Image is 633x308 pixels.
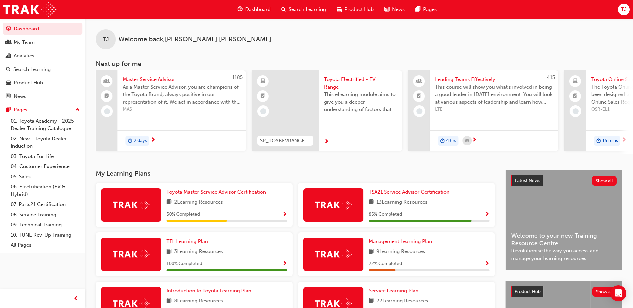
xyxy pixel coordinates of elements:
img: Trak [315,200,352,210]
a: Introduction to Toyota Learning Plan [167,287,254,295]
span: duration-icon [128,137,132,145]
div: Product Hub [14,79,43,87]
button: Show all [592,176,617,186]
img: Trak [113,200,149,210]
span: TSA21 Service Advisor Certification [369,189,449,195]
span: Revolutionise the way you access and manage your learning resources. [511,247,617,262]
span: Toyota Master Service Advisor Certification [167,189,266,195]
button: Pages [3,104,82,116]
span: car-icon [337,5,342,14]
a: News [3,90,82,103]
span: SP_TOYBEVRANGE_EL [260,137,311,145]
span: book-icon [369,297,374,305]
span: Show Progress [485,261,490,267]
span: Pages [423,6,437,13]
img: Trak [113,249,149,259]
span: TFL Learning Plan [167,238,208,244]
button: Show Progress [282,210,287,219]
a: Toyota Master Service Advisor Certification [167,188,269,196]
span: As a Master Service Advisor, you are champions of the Toyota Brand, always positive in our repres... [123,83,241,106]
span: news-icon [384,5,389,14]
div: Search Learning [13,66,51,73]
a: Product HubShow all [511,286,617,297]
span: learningResourceType_ELEARNING-icon [261,77,265,86]
div: News [14,93,26,100]
span: Introduction to Toyota Learning Plan [167,288,251,294]
a: 01. Toyota Academy - 2025 Dealer Training Catalogue [8,116,82,134]
span: TJ [621,6,627,13]
span: guage-icon [238,5,243,14]
span: booktick-icon [261,92,265,101]
a: Analytics [3,50,82,62]
a: SP_TOYBEVRANGE_ELToyota Electrified - EV RangeThis eLearning module aims to give you a deeper und... [252,70,402,151]
img: Trak [3,2,56,17]
span: car-icon [6,80,11,86]
button: TJ [618,4,630,15]
span: booktick-icon [417,92,421,101]
span: book-icon [167,297,172,305]
div: Analytics [14,52,34,60]
span: chart-icon [6,53,11,59]
a: Latest NewsShow allWelcome to your new Training Resource CentreRevolutionise the way you access a... [506,170,622,270]
a: 07. Parts21 Certification [8,199,82,210]
span: Toyota Electrified - EV Range [324,76,397,91]
div: My Team [14,39,35,46]
span: Dashboard [245,6,271,13]
span: Product Hub [515,289,541,294]
span: learningRecordVerb_NONE-icon [573,108,579,114]
span: booktick-icon [573,92,578,101]
span: search-icon [6,67,11,73]
a: 1185Master Service AdvisorAs a Master Service Advisor, you are champions of the Toyota Brand, alw... [96,70,246,151]
span: calendar-icon [465,137,469,145]
span: book-icon [167,248,172,256]
span: duration-icon [440,137,445,145]
span: Show Progress [485,212,490,218]
span: 22 Learning Resources [376,297,428,305]
a: TFL Learning Plan [167,238,211,245]
div: Open Intercom Messenger [610,285,626,301]
span: This course will show you what's involved in being a good leader in [DATE] environment. You will ... [435,83,553,106]
button: Show Progress [282,260,287,268]
span: Show Progress [282,261,287,267]
span: Search Learning [289,6,326,13]
button: Show Progress [485,260,490,268]
span: people-icon [104,77,109,86]
a: guage-iconDashboard [232,3,276,16]
span: 22 % Completed [369,260,402,268]
span: Show Progress [282,212,287,218]
span: 85 % Completed [369,211,402,218]
span: Leading Teams Effectively [435,76,553,83]
a: My Team [3,36,82,49]
span: learningRecordVerb_NONE-icon [260,108,266,114]
span: guage-icon [6,26,11,32]
a: 08. Service Training [8,210,82,220]
span: learningRecordVerb_NONE-icon [104,108,110,114]
button: DashboardMy TeamAnalyticsSearch LearningProduct HubNews [3,21,82,104]
span: up-icon [75,106,80,114]
button: Show Progress [485,210,490,219]
div: Pages [14,106,27,114]
span: LTE [435,106,553,113]
span: pages-icon [6,107,11,113]
span: Welcome back , [PERSON_NAME] [PERSON_NAME] [118,36,271,43]
a: Management Learning Plan [369,238,435,245]
a: All Pages [8,240,82,250]
span: search-icon [281,5,286,14]
span: News [392,6,405,13]
h3: Next up for me [85,60,633,68]
h3: My Learning Plans [96,170,495,177]
span: learningRecordVerb_NONE-icon [416,108,422,114]
span: Service Learning Plan [369,288,418,294]
span: book-icon [167,198,172,207]
a: Dashboard [3,23,82,35]
img: Trak [315,249,352,259]
span: duration-icon [596,137,601,145]
span: Management Learning Plan [369,238,432,244]
span: next-icon [324,139,329,145]
a: search-iconSearch Learning [276,3,331,16]
span: book-icon [369,198,374,207]
a: pages-iconPages [410,3,442,16]
span: people-icon [6,40,11,46]
span: 15 mins [602,137,618,145]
